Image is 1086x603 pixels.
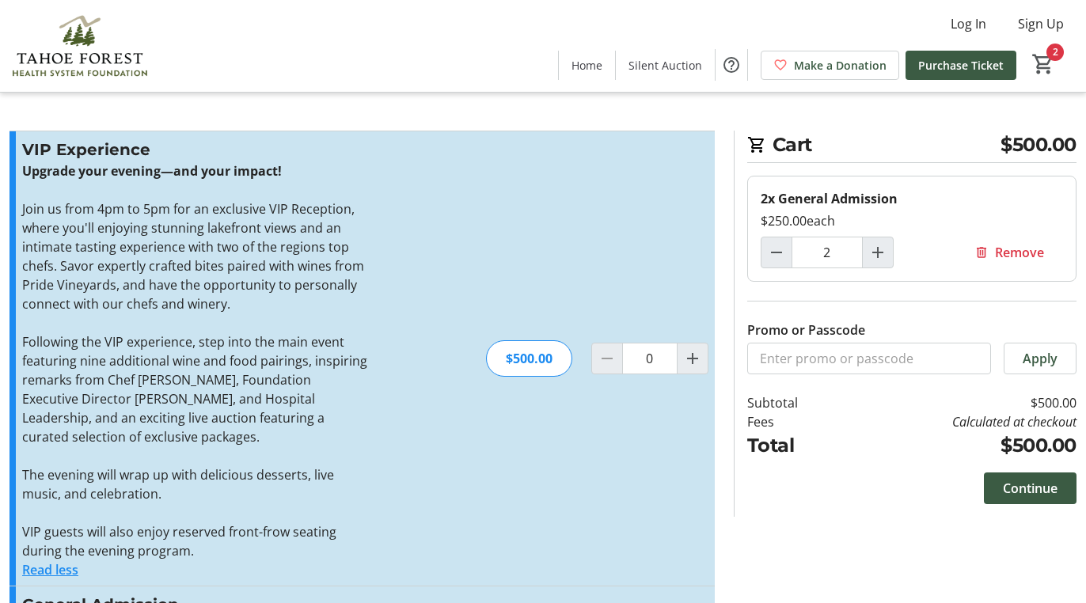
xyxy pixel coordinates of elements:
span: Continue [1003,479,1058,498]
button: Read less [22,560,78,579]
div: 2x General Admission [761,189,1063,208]
button: Cart [1029,50,1058,78]
p: Following the VIP experience, step into the main event featuring nine additional wine and food pa... [22,332,368,446]
span: Purchase Ticket [918,57,1004,74]
span: Home [571,57,602,74]
td: Calculated at checkout [842,412,1077,431]
input: General Admission Quantity [792,237,863,268]
p: Join us from 4pm to 5pm for an exclusive VIP Reception, where you'll enjoying stunning lakefront ... [22,199,368,313]
a: Home [559,51,615,80]
h2: Cart [747,131,1077,163]
a: Make a Donation [761,51,899,80]
label: Promo or Passcode [747,320,865,339]
img: Tahoe Forest Health System Foundation's Logo [9,6,150,85]
p: VIP guests will also enjoy reserved front-frow seating during the evening program. [22,522,368,560]
button: Increment by one [863,237,893,267]
button: Sign Up [1005,11,1077,36]
td: Subtotal [747,393,843,412]
button: Remove [955,237,1063,268]
td: Fees [747,412,843,431]
span: Sign Up [1018,14,1064,33]
h3: VIP Experience [22,138,368,161]
p: The evening will wrap up with delicious desserts, live music, and celebration. [22,465,368,503]
span: Log In [951,14,986,33]
span: Make a Donation [794,57,887,74]
td: Total [747,431,843,460]
td: $500.00 [842,393,1077,412]
button: Increment by one [678,343,708,374]
button: Decrement by one [761,237,792,267]
a: Purchase Ticket [906,51,1016,80]
button: Apply [1004,343,1077,374]
button: Help [716,49,747,81]
td: $500.00 [842,431,1077,460]
button: Log In [938,11,999,36]
div: $250.00 each [761,211,1063,230]
strong: Upgrade your evening—and your impact! [22,162,282,180]
div: $500.00 [486,340,572,377]
span: Apply [1023,349,1058,368]
span: $500.00 [1001,131,1077,159]
input: Enter promo or passcode [747,343,991,374]
span: Remove [995,243,1044,262]
a: Silent Auction [616,51,715,80]
button: Continue [984,472,1077,504]
input: VIP Experience Quantity [622,343,678,374]
span: Silent Auction [628,57,702,74]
